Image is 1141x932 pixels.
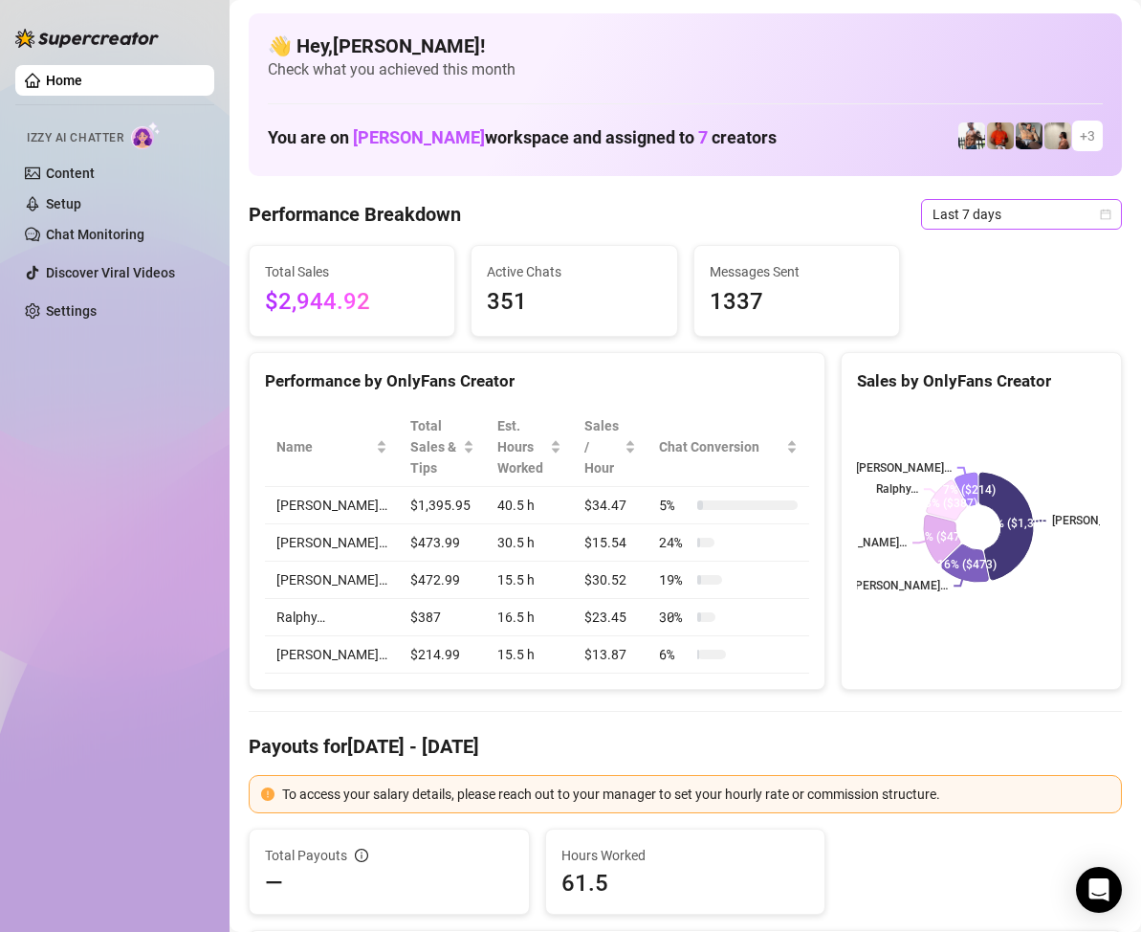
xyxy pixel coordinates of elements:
span: Last 7 days [933,200,1110,229]
td: 15.5 h [486,562,574,599]
span: 30 % [659,607,690,628]
span: 61.5 [561,868,810,899]
span: $2,944.92 [265,284,439,321]
span: [PERSON_NAME] [353,127,485,147]
div: Sales by OnlyFans Creator [857,368,1106,394]
span: 7 [698,127,708,147]
th: Total Sales & Tips [399,408,486,487]
td: 16.5 h [486,599,574,636]
span: Izzy AI Chatter [27,129,123,147]
img: Ralphy [1044,122,1071,149]
h4: 👋 Hey, [PERSON_NAME] ! [268,33,1103,59]
span: 24 % [659,532,690,553]
div: Open Intercom Messenger [1076,867,1122,913]
span: — [265,868,283,899]
td: 30.5 h [486,524,574,562]
td: 40.5 h [486,487,574,524]
td: $387 [399,599,486,636]
h4: Performance Breakdown [249,201,461,228]
img: JUSTIN [958,122,985,149]
th: Name [265,408,399,487]
img: AI Chatter [131,122,161,149]
span: Total Sales [265,261,439,282]
text: [PERSON_NAME]… [856,461,952,475]
td: $1,395.95 [399,487,486,524]
td: $23.45 [573,599,647,636]
span: Total Payouts [265,845,347,866]
span: 5 % [659,495,690,516]
img: logo-BBDzfeDw.svg [15,29,159,48]
span: 1337 [710,284,884,321]
a: Home [46,73,82,88]
span: 19 % [659,569,690,590]
td: $13.87 [573,636,647,674]
td: [PERSON_NAME]… [265,487,399,524]
td: Ralphy… [265,599,399,636]
span: Chat Conversion [659,436,782,457]
a: Setup [46,196,81,211]
span: exclamation-circle [261,788,274,801]
span: 351 [487,284,661,321]
a: Content [46,166,95,181]
h4: Payouts for [DATE] - [DATE] [249,733,1122,760]
td: [PERSON_NAME]… [265,562,399,599]
td: $30.52 [573,562,647,599]
span: Hours Worked [561,845,810,866]
span: + 3 [1080,125,1095,146]
th: Chat Conversion [647,408,809,487]
div: Performance by OnlyFans Creator [265,368,809,394]
text: [PERSON_NAME]… [853,579,949,592]
span: Name [276,436,372,457]
td: $472.99 [399,562,486,599]
span: Check what you achieved this month [268,59,1103,80]
span: Active Chats [487,261,661,282]
span: info-circle [355,849,368,862]
text: Ralphy… [876,482,918,496]
img: Justin [987,122,1014,149]
img: George [1016,122,1042,149]
td: $473.99 [399,524,486,562]
span: calendar [1100,209,1111,220]
th: Sales / Hour [573,408,647,487]
a: Settings [46,303,97,319]
td: 15.5 h [486,636,574,674]
a: Discover Viral Videos [46,265,175,280]
h1: You are on workspace and assigned to creators [268,127,777,148]
span: Messages Sent [710,261,884,282]
td: $34.47 [573,487,647,524]
td: $15.54 [573,524,647,562]
a: Chat Monitoring [46,227,144,242]
div: To access your salary details, please reach out to your manager to set your hourly rate or commis... [282,784,1109,805]
div: Est. Hours Worked [497,415,547,478]
td: [PERSON_NAME]… [265,524,399,562]
td: [PERSON_NAME]… [265,636,399,674]
td: $214.99 [399,636,486,674]
span: Total Sales & Tips [410,415,459,478]
text: [PERSON_NAME]… [811,536,907,549]
span: Sales / Hour [584,415,621,478]
span: 6 % [659,644,690,665]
